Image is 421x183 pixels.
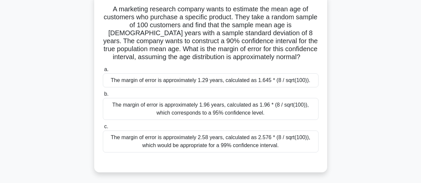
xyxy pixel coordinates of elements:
h5: A marketing research company wants to estimate the mean age of customers who purchase a specific ... [102,5,319,61]
span: b. [104,91,108,97]
span: c. [104,124,108,129]
div: The margin of error is approximately 2.58 years, calculated as 2.576 * (8 / sqrt(100)), which wou... [103,131,318,152]
div: The margin of error is approximately 1.29 years, calculated as 1.645 * (8 / sqrt(100)). [103,73,318,87]
div: The margin of error is approximately 1.96 years, calculated as 1.96 * (8 / sqrt(100)), which corr... [103,98,318,120]
span: a. [104,66,108,72]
